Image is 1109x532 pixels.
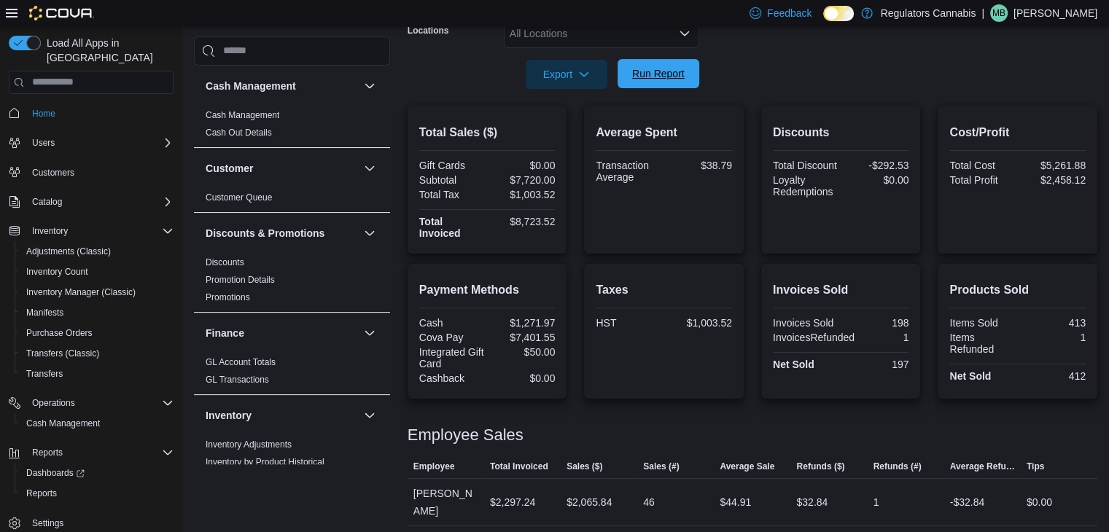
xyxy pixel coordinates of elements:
[490,332,555,343] div: $7,401.55
[20,263,174,281] span: Inventory Count
[3,103,179,124] button: Home
[26,418,100,429] span: Cash Management
[32,517,63,529] span: Settings
[20,243,117,260] a: Adjustments (Classic)
[26,467,85,479] span: Dashboards
[796,461,844,472] span: Refunds ($)
[26,163,174,181] span: Customers
[419,332,484,343] div: Cova Pay
[413,461,455,472] span: Employee
[773,332,855,343] div: InvoicesRefunded
[206,326,244,340] h3: Finance
[20,243,174,260] span: Adjustments (Classic)
[880,4,976,22] p: Regulators Cannabis
[26,307,63,318] span: Manifests
[206,439,292,450] span: Inventory Adjustments
[981,4,984,22] p: |
[26,246,111,257] span: Adjustments (Classic)
[490,372,555,384] div: $0.00
[41,36,174,65] span: Load All Apps in [GEOGRAPHIC_DATA]
[3,133,179,153] button: Users
[26,348,99,359] span: Transfers (Classic)
[596,160,661,183] div: Transaction Average
[844,174,908,186] div: $0.00
[3,393,179,413] button: Operations
[206,226,324,240] h3: Discounts & Promotions
[949,281,1086,299] h2: Products Sold
[26,266,88,278] span: Inventory Count
[20,365,174,383] span: Transfers
[408,25,449,36] label: Locations
[26,222,74,240] button: Inventory
[490,493,535,511] div: $2,297.24
[26,134,174,152] span: Users
[949,332,1014,355] div: Items Refunded
[596,124,732,141] h2: Average Spent
[773,160,838,171] div: Total Discount
[206,161,253,176] h3: Customer
[206,257,244,267] a: Discounts
[20,283,174,301] span: Inventory Manager (Classic)
[20,263,94,281] a: Inventory Count
[206,292,250,303] span: Promotions
[949,174,1014,186] div: Total Profit
[773,281,909,299] h2: Invoices Sold
[194,106,390,147] div: Cash Management
[26,368,63,380] span: Transfers
[26,444,174,461] span: Reports
[206,161,358,176] button: Customer
[490,174,555,186] div: $7,720.00
[26,193,68,211] button: Catalog
[206,274,275,286] span: Promotion Details
[419,372,484,384] div: Cashback
[206,79,296,93] h3: Cash Management
[26,327,93,339] span: Purchase Orders
[32,196,62,208] span: Catalog
[32,167,74,179] span: Customers
[419,216,461,239] strong: Total Invoiced
[796,493,828,511] div: $32.84
[773,317,838,329] div: Invoices Sold
[206,357,276,367] a: GL Account Totals
[20,324,174,342] span: Purchase Orders
[206,408,252,423] h3: Inventory
[490,189,555,200] div: $1,003.52
[720,493,751,511] div: $44.91
[361,407,378,424] button: Inventory
[419,174,484,186] div: Subtotal
[490,317,555,329] div: $1,271.97
[206,439,292,450] a: Inventory Adjustments
[26,394,174,412] span: Operations
[3,442,179,463] button: Reports
[20,485,63,502] a: Reports
[1021,174,1086,186] div: $2,458.12
[26,394,81,412] button: Operations
[26,104,174,122] span: Home
[873,493,879,511] div: 1
[567,493,612,511] div: $2,065.84
[3,162,179,183] button: Customers
[32,108,55,120] span: Home
[20,415,106,432] a: Cash Management
[206,456,324,468] span: Inventory by Product Historical
[844,160,908,171] div: -$292.53
[490,160,555,171] div: $0.00
[15,323,179,343] button: Purchase Orders
[990,4,1008,22] div: Mike Biron
[950,461,1015,472] span: Average Refund
[419,317,484,329] div: Cash
[206,326,358,340] button: Finance
[206,110,279,120] a: Cash Management
[29,6,94,20] img: Cova
[1013,4,1097,22] p: [PERSON_NAME]
[26,444,69,461] button: Reports
[206,408,358,423] button: Inventory
[773,124,909,141] h2: Discounts
[1021,370,1086,382] div: 412
[667,317,732,329] div: $1,003.52
[860,332,908,343] div: 1
[773,359,814,370] strong: Net Sold
[419,281,556,299] h2: Payment Methods
[26,286,136,298] span: Inventory Manager (Classic)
